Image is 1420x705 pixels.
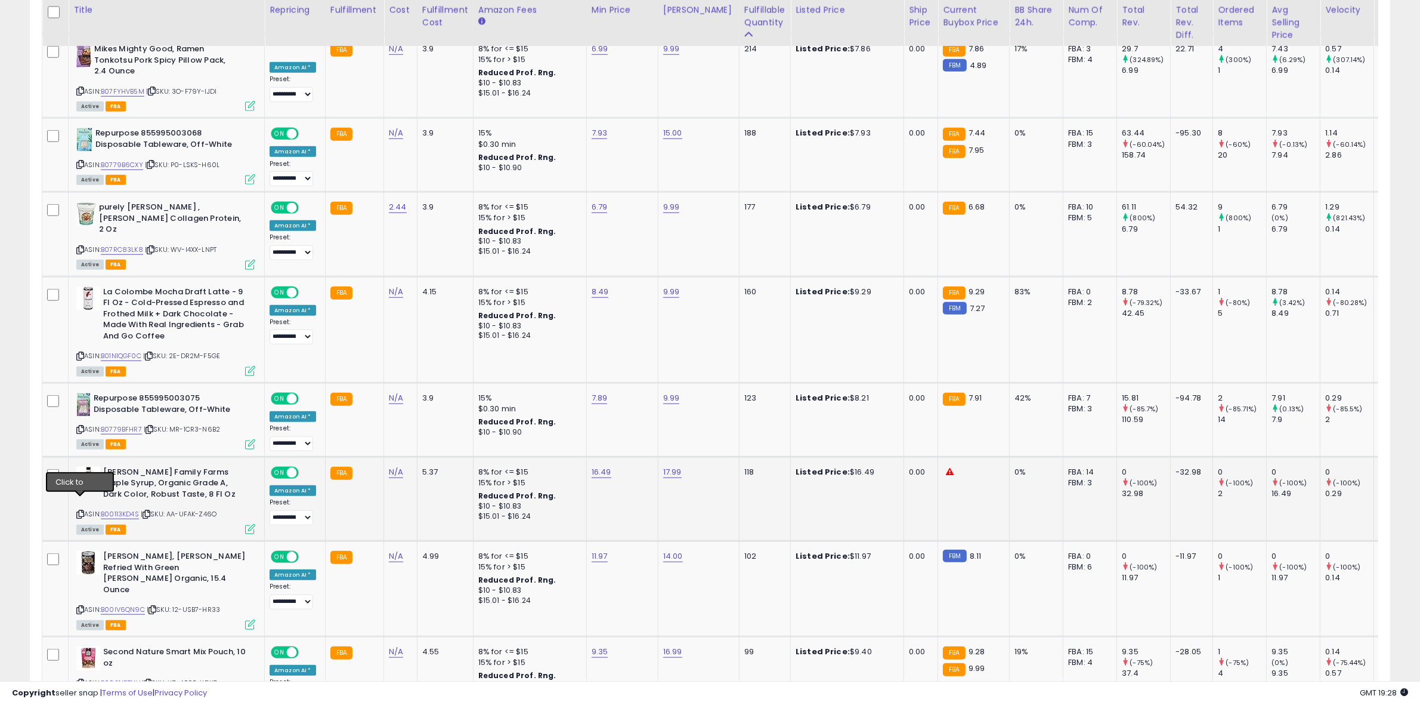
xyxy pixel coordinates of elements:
[478,152,556,162] b: Reduced Prof. Rng.
[99,202,244,238] b: purely [PERSON_NAME] , [PERSON_NAME] Collagen Protein, 2 Oz
[272,129,287,139] span: ON
[943,550,966,562] small: FBM
[592,4,653,16] div: Min Price
[154,687,207,698] a: Privacy Policy
[1280,55,1306,64] small: (6.29%)
[1068,54,1107,65] div: FBM: 4
[101,509,139,519] a: B00113KD4S
[76,202,255,268] div: ASIN:
[663,43,680,55] a: 9.99
[478,551,577,562] div: 8% for <= $15
[389,646,403,658] a: N/A
[101,87,144,97] a: B07FYHVB5M
[969,286,985,297] span: 9.29
[478,67,556,78] b: Reduced Prof. Rng.
[422,44,464,54] div: 3.9
[1014,4,1058,29] div: BB Share 24h.
[1014,202,1054,213] div: 0%
[796,44,895,54] div: $7.86
[76,287,255,375] div: ASIN:
[1218,224,1266,235] div: 1
[478,478,577,488] div: 15% for > $15
[1068,297,1107,308] div: FBM: 2
[744,4,785,29] div: Fulfillable Quantity
[1130,478,1157,488] small: (-100%)
[1325,202,1373,213] div: 1.29
[76,467,255,533] div: ASIN:
[101,351,141,361] a: B01N1QGF0C
[103,467,248,503] b: [PERSON_NAME] Family Farms Maple Syrup, Organic Grade A, Dark Color, Robust Taste, 8 Fl Oz
[478,4,581,16] div: Amazon Fees
[796,551,895,562] div: $11.97
[422,128,464,138] div: 3.9
[943,302,966,315] small: FBM
[1334,404,1363,414] small: (-85.5%)
[1280,404,1304,414] small: (0.13%)
[909,287,929,297] div: 0.00
[1218,393,1266,404] div: 2
[76,551,255,629] div: ASIN:
[297,287,316,297] span: OFF
[1218,488,1266,499] div: 2
[478,393,577,404] div: 15%
[1325,44,1373,54] div: 0.57
[663,392,680,404] a: 9.99
[270,424,316,451] div: Preset:
[94,393,239,418] b: Repurpose 855995003075 Disposable Tableware, Off-White
[478,16,485,27] small: Amazon Fees.
[744,393,781,404] div: 123
[909,4,933,29] div: Ship Price
[1271,224,1320,235] div: 6.79
[103,551,248,598] b: [PERSON_NAME], [PERSON_NAME] Refried With Green [PERSON_NAME] Organic, 15.4 Ounce
[422,467,464,478] div: 5.37
[422,393,464,404] div: 3.9
[1068,128,1107,138] div: FBA: 15
[478,331,577,341] div: $15.01 - $16.24
[478,501,577,512] div: $10 - $10.83
[1218,128,1266,138] div: 8
[1325,4,1369,16] div: Velocity
[76,467,100,491] img: 41Iqc9GtZbL._SL40_.jpg
[943,145,965,158] small: FBA
[1218,414,1266,425] div: 14
[330,202,352,215] small: FBA
[143,351,220,361] span: | SKU: 2E-DR2M-F5GE
[796,4,899,16] div: Listed Price
[76,128,92,152] img: 41OizOI8x7L._SL40_.jpg
[592,392,608,404] a: 7.89
[1068,202,1107,213] div: FBA: 10
[422,4,468,29] div: Fulfillment Cost
[330,393,352,406] small: FBA
[796,286,850,297] b: Listed Price:
[330,467,352,480] small: FBA
[478,297,577,308] div: 15% for > $15
[1334,140,1366,149] small: (-60.14%)
[1122,414,1170,425] div: 110.59
[101,424,142,435] a: B0779BFHR7
[1271,202,1320,213] div: 6.79
[478,128,577,138] div: 15%
[943,59,966,72] small: FBM
[1014,44,1054,54] div: 17%
[909,128,929,138] div: 0.00
[330,128,352,141] small: FBA
[76,525,104,535] span: All listings currently available for purchase on Amazon
[270,485,316,496] div: Amazon AI *
[1175,467,1204,478] div: -32.98
[1068,44,1107,54] div: FBA: 3
[1130,140,1165,149] small: (-60.04%)
[796,202,895,213] div: $6.79
[146,87,216,96] span: | SKU: 3O-F79Y-IJDI
[1271,308,1320,319] div: 8.49
[1280,478,1307,488] small: (-100%)
[1325,393,1373,404] div: 0.29
[744,128,781,138] div: 188
[592,550,608,562] a: 11.97
[1218,4,1261,29] div: Ordered Items
[422,287,464,297] div: 4.15
[297,394,316,404] span: OFF
[1218,308,1266,319] div: 5
[1226,404,1257,414] small: (-85.71%)
[1280,140,1308,149] small: (-0.13%)
[297,467,316,478] span: OFF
